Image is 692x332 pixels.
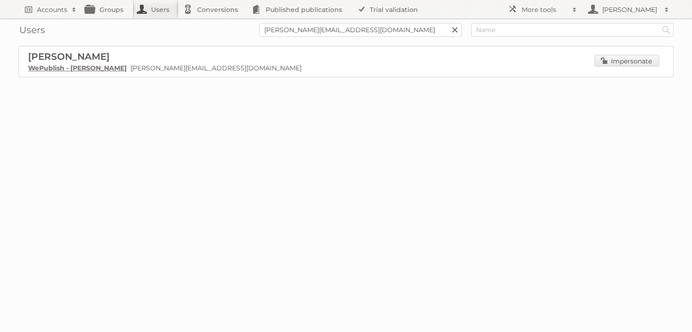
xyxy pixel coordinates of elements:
span: [PERSON_NAME] [28,51,110,62]
a: Impersonate [594,55,659,67]
input: Name [471,23,674,37]
p: [PERSON_NAME][EMAIL_ADDRESS][DOMAIN_NAME] [28,64,664,72]
input: Search [659,23,673,37]
h2: More tools [522,5,568,14]
h2: Accounts [37,5,67,14]
input: Email [259,23,462,37]
h2: [PERSON_NAME] [600,5,660,14]
a: WePublish - [PERSON_NAME] [28,64,127,72]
